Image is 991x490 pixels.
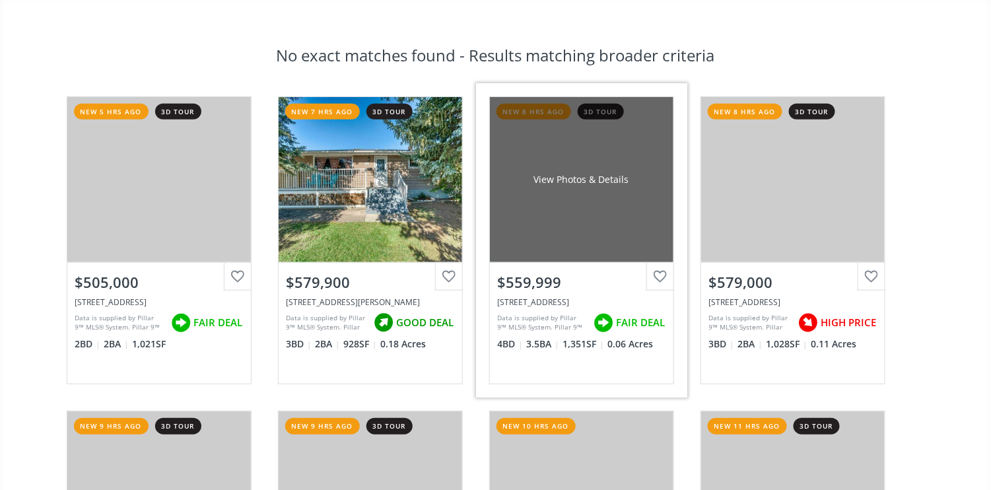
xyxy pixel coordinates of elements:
div: 295 Coventry Road NE, Calgary, AB T3K 5K5 [709,297,877,308]
h3: No exact matches found - Results matching broader criteria [277,48,715,63]
div: 536 Thornhill Place NW, Calgary, AB T2K 2S7 [287,297,454,308]
div: $579,000 [709,272,877,293]
img: rating icon [370,310,397,336]
a: new 8 hrs ago3d tour$579,000[STREET_ADDRESS]Data is supplied by Pillar 9™ MLS® System. Pillar 9™ ... [687,83,899,398]
span: 0.18 Acres [381,337,427,351]
div: $505,000 [75,272,243,293]
span: 3.5 BA [527,337,560,351]
div: Data is supplied by Pillar 9™ MLS® System. Pillar 9™ is the owner of the copyright in its MLS® Sy... [498,313,587,333]
div: Data is supplied by Pillar 9™ MLS® System. Pillar 9™ is the owner of the copyright in its MLS® Sy... [75,313,164,333]
img: rating icon [795,310,821,336]
a: new 5 hrs ago3d tour$505,000[STREET_ADDRESS]Data is supplied by Pillar 9™ MLS® System. Pillar 9™ ... [53,83,265,398]
span: FAIR DEAL [194,316,243,330]
span: FAIR DEAL [617,316,666,330]
span: 2 BA [738,337,763,351]
a: new 8 hrs ago3d tourView Photos & Details$559,999[STREET_ADDRESS]Data is supplied by Pillar 9™ ML... [476,83,687,398]
span: 1,028 SF [767,337,808,351]
img: rating icon [168,310,194,336]
span: 2 BA [316,337,341,351]
div: Data is supplied by Pillar 9™ MLS® System. Pillar 9™ is the owner of the copyright in its MLS® Sy... [287,313,367,333]
div: 1113 Lake Fraser Green SE #1113, Calgary, AB T2J7H6 [75,297,243,308]
span: 0.11 Acres [811,337,857,351]
div: Data is supplied by Pillar 9™ MLS® System. Pillar 9™ is the owner of the copyright in its MLS® Sy... [709,313,792,333]
span: HIGH PRICE [821,316,877,330]
span: 0.06 Acres [608,337,654,351]
span: 4 BD [498,337,524,351]
span: 2 BA [104,337,129,351]
span: 2 BD [75,337,101,351]
span: 928 SF [344,337,378,351]
span: GOOD DEAL [397,316,454,330]
div: View Photos & Details [534,173,629,186]
div: 541 Sage Hill Road NW, Calgary, AB T3R 1Y2 [498,297,666,308]
span: 1,021 SF [133,337,166,351]
span: 1,351 SF [563,337,605,351]
img: rating icon [590,310,617,336]
a: new 7 hrs ago3d tour$579,900[STREET_ADDRESS][PERSON_NAME]Data is supplied by Pillar 9™ MLS® Syste... [265,83,476,398]
span: 3 BD [287,337,312,351]
div: $579,900 [287,272,454,293]
span: 3 BD [709,337,735,351]
div: $559,999 [498,272,666,293]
